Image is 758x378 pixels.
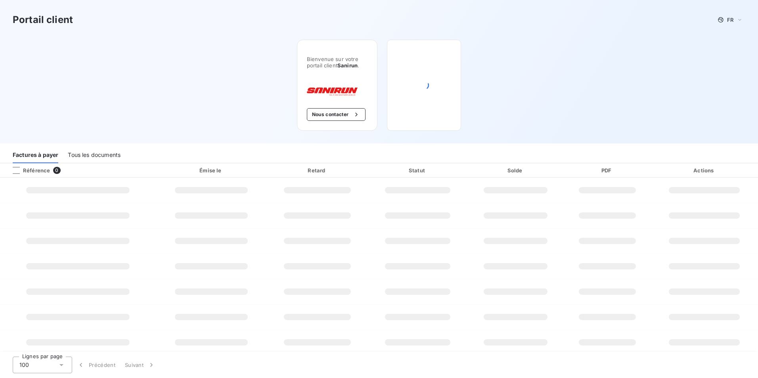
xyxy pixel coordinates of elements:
div: PDF [565,166,649,174]
div: Tous les documents [68,147,121,163]
div: Solde [469,166,563,174]
div: Actions [652,166,756,174]
span: Sanirun [337,62,358,69]
img: Company logo [307,88,358,95]
div: Statut [369,166,465,174]
h3: Portail client [13,13,73,27]
div: Retard [268,166,366,174]
button: Suivant [120,357,160,373]
button: Précédent [72,357,120,373]
span: Bienvenue sur votre portail client . [307,56,368,69]
div: Émise le [158,166,265,174]
span: 0 [53,167,60,174]
div: Référence [6,167,50,174]
span: FR [727,17,733,23]
span: 100 [19,361,29,369]
div: Factures à payer [13,147,58,163]
button: Nous contacter [307,108,366,121]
